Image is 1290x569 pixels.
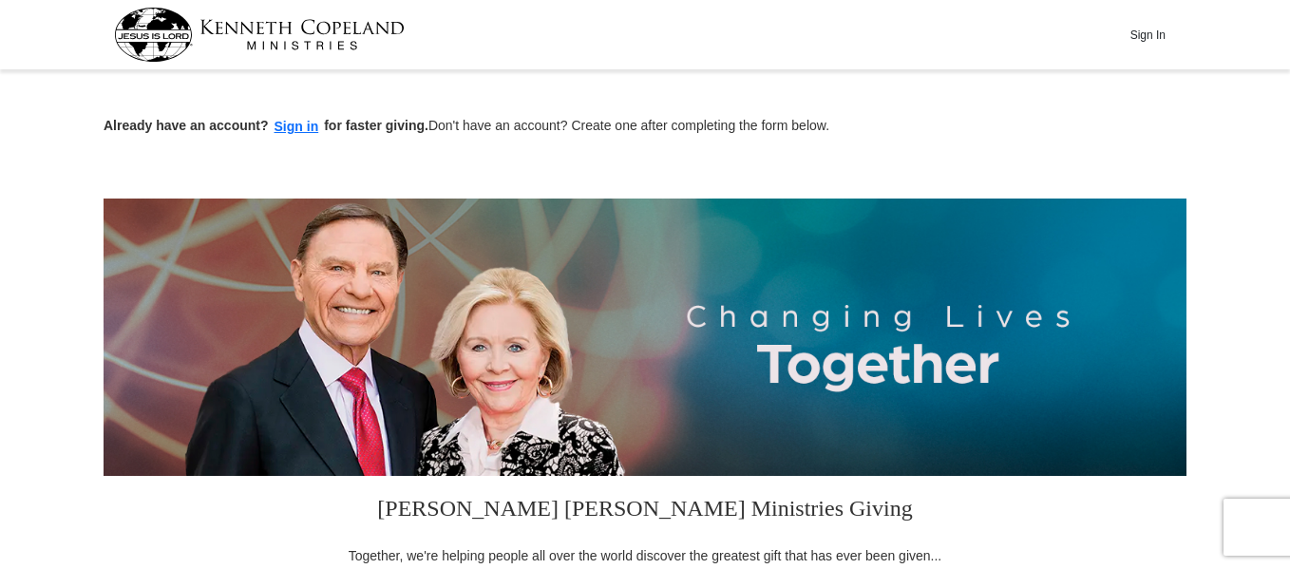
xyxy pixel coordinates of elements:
[269,116,325,138] button: Sign in
[114,8,405,62] img: kcm-header-logo.svg
[1119,20,1176,49] button: Sign In
[336,476,954,546] h3: [PERSON_NAME] [PERSON_NAME] Ministries Giving
[104,116,1186,138] p: Don't have an account? Create one after completing the form below.
[104,118,428,133] strong: Already have an account? for faster giving.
